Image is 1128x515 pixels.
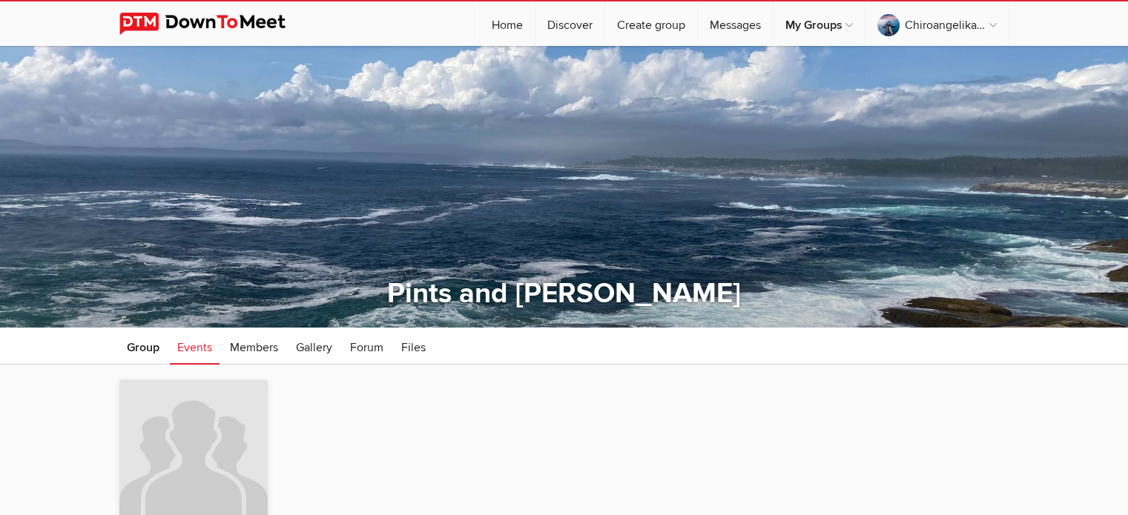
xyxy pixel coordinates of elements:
a: Create group [605,1,697,46]
span: Members [230,340,278,355]
span: Group [127,340,159,355]
a: Gallery [288,328,340,365]
span: Events [177,340,212,355]
a: Home [480,1,535,46]
a: Discover [535,1,604,46]
a: Group [119,328,167,365]
span: Gallery [296,340,332,355]
a: Events [170,328,220,365]
a: My Groups [774,1,865,46]
a: Forum [343,328,391,365]
a: Messages [698,1,773,46]
img: DownToMeet [119,13,309,35]
a: Pints and [PERSON_NAME] [387,276,741,310]
a: Members [222,328,286,365]
span: Forum [350,340,383,355]
span: Files [401,340,426,355]
a: Files [394,328,433,365]
a: Chiroangelikahotmailcom [865,1,1009,46]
